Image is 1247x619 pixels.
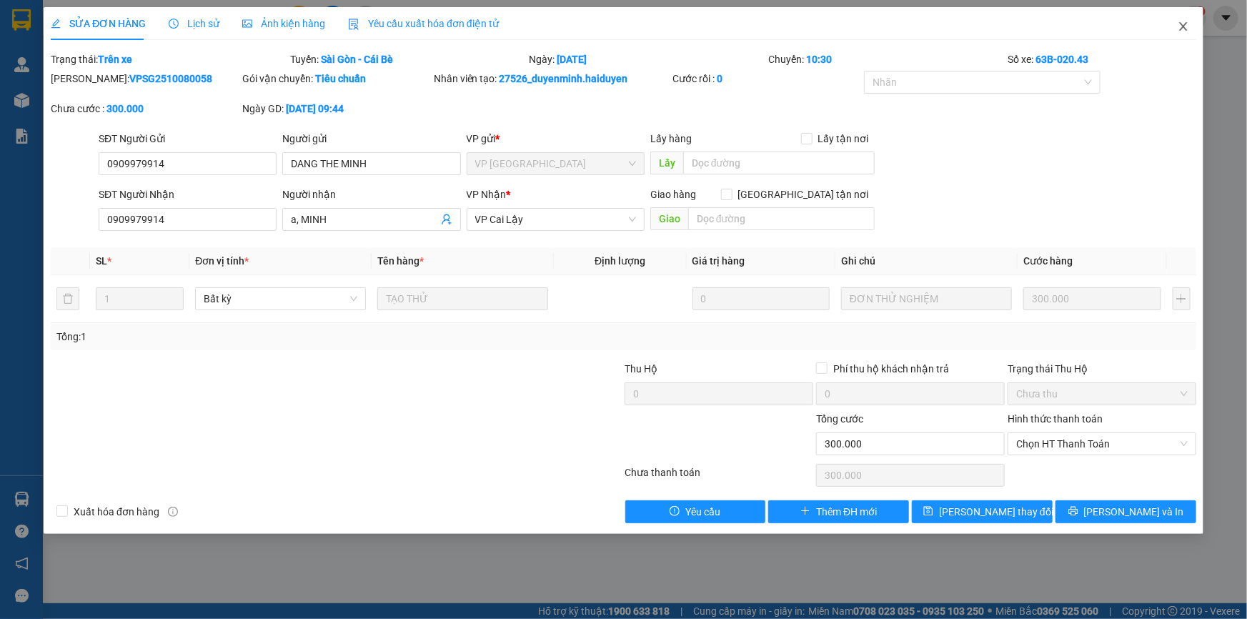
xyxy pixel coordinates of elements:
div: Nhân viên tạo: [434,71,670,86]
span: user-add [441,214,452,225]
input: Dọc đường [683,152,875,174]
span: Lấy [650,152,683,174]
span: Giá trị hàng [692,255,745,267]
span: Chọn HT Thanh Toán [1016,433,1188,455]
label: Hình thức thanh toán [1008,413,1103,425]
input: Ghi Chú [841,287,1012,310]
input: 0 [1023,287,1161,310]
b: VPSG2510080058 [129,73,212,84]
div: SĐT Người Gửi [99,131,277,147]
span: Thêm ĐH mới [816,504,877,520]
div: VP gửi [467,131,645,147]
input: Dọc đường [688,207,875,230]
div: Tổng: 1 [56,329,482,345]
button: plus [1173,287,1191,310]
span: SL [96,255,107,267]
div: Số xe: [1006,51,1198,67]
button: delete [56,287,79,310]
input: VD: Bàn, Ghế [377,287,548,310]
div: Cước rồi : [672,71,861,86]
span: picture [242,19,252,29]
b: 27526_duyenminh.haiduyen [500,73,628,84]
div: Trạng thái: [49,51,289,67]
div: Ngày: [528,51,767,67]
button: exclamation-circleYêu cầu [625,500,766,523]
span: Tổng cước [816,413,863,425]
div: [PERSON_NAME]: [51,71,239,86]
span: Lịch sử [169,18,219,29]
div: Ngày GD: [242,101,431,117]
b: Tiêu chuẩn [315,73,366,84]
span: info-circle [168,507,178,517]
span: exclamation-circle [670,506,680,518]
div: Người nhận [282,187,460,202]
span: [PERSON_NAME] thay đổi [939,504,1053,520]
div: Trạng thái Thu Hộ [1008,361,1196,377]
span: Ảnh kiện hàng [242,18,325,29]
b: 300.000 [106,103,144,114]
span: printer [1068,506,1078,518]
b: [DATE] [557,54,587,65]
img: icon [348,19,359,30]
b: Sài Gòn - Cái Bè [321,54,393,65]
span: Tên hàng [377,255,424,267]
span: Giao hàng [650,189,696,200]
div: Người gửi [282,131,460,147]
span: Bất kỳ [204,288,357,309]
div: SĐT Người Nhận [99,187,277,202]
div: Chưa cước : [51,101,239,117]
div: Tuyến: [289,51,528,67]
button: Close [1163,7,1203,47]
div: Chưa thanh toán [624,465,815,490]
input: 0 [692,287,830,310]
button: printer[PERSON_NAME] và In [1055,500,1196,523]
span: [PERSON_NAME] và In [1084,504,1184,520]
span: [GEOGRAPHIC_DATA] tận nơi [732,187,875,202]
span: clock-circle [169,19,179,29]
span: close [1178,21,1189,32]
span: Yêu cầu xuất hóa đơn điện tử [348,18,499,29]
b: Trên xe [98,54,132,65]
span: Phí thu hộ khách nhận trả [828,361,955,377]
span: Xuất hóa đơn hàng [68,504,165,520]
button: plusThêm ĐH mới [768,500,909,523]
span: Đơn vị tính [195,255,249,267]
th: Ghi chú [835,247,1018,275]
b: 63B-020.43 [1035,54,1088,65]
span: Lấy hàng [650,133,692,144]
span: save [923,506,933,518]
div: Chuyến: [767,51,1006,67]
span: plus [800,506,810,518]
button: save[PERSON_NAME] thay đổi [912,500,1053,523]
span: edit [51,19,61,29]
span: VP Sài Gòn [475,153,636,174]
div: Gói vận chuyển: [242,71,431,86]
b: 10:30 [806,54,832,65]
span: SỬA ĐƠN HÀNG [51,18,146,29]
b: 0 [717,73,722,84]
span: Thu Hộ [625,363,657,375]
span: Yêu cầu [685,504,720,520]
span: Chưa thu [1016,383,1188,405]
span: VP Nhận [467,189,507,200]
span: Giao [650,207,688,230]
span: Định lượng [595,255,645,267]
b: [DATE] 09:44 [286,103,344,114]
span: Cước hàng [1023,255,1073,267]
span: Lấy tận nơi [813,131,875,147]
span: VP Cai Lậy [475,209,636,230]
